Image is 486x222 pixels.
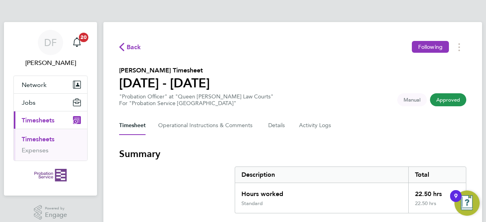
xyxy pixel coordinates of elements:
a: Expenses [22,146,49,154]
span: Network [22,81,47,89]
img: probationservice-logo-retina.png [34,169,66,181]
div: Total [408,167,466,183]
span: Powered by [45,205,67,212]
button: Jobs [14,94,87,111]
div: 22.50 hrs [408,183,466,200]
div: Timesheets [14,129,87,161]
div: 9 [454,196,458,206]
button: Timesheet [119,116,146,135]
button: Network [14,76,87,93]
span: Timesheets [22,117,54,124]
button: Following [412,41,449,53]
button: Timesheets [14,111,87,129]
span: 20 [79,33,88,42]
h1: [DATE] - [DATE] [119,75,210,91]
button: Details [268,116,286,135]
h2: [PERSON_NAME] Timesheet [119,66,210,75]
div: Description [235,167,408,183]
div: Hours worked [235,183,408,200]
span: Engage [45,212,67,218]
a: Timesheets [22,135,54,143]
button: Activity Logs [299,116,332,135]
a: Powered byEngage [34,205,67,220]
a: 20 [69,30,85,55]
a: DF[PERSON_NAME] [13,30,88,68]
span: This timesheet was manually created. [397,93,427,106]
a: Go to home page [13,169,88,181]
div: Standard [241,200,263,207]
button: Back [119,42,141,52]
button: Open Resource Center, 9 new notifications [454,191,480,216]
button: Operational Instructions & Comments [158,116,256,135]
h3: Summary [119,148,466,160]
div: "Probation Officer" at "Queen [PERSON_NAME] Law Courts" [119,93,273,107]
button: Timesheets Menu [452,41,466,53]
div: For "Probation Service [GEOGRAPHIC_DATA]" [119,100,273,107]
span: Jobs [22,99,36,106]
span: Debbie Farrell [13,58,88,68]
span: DF [44,37,57,48]
span: This timesheet has been approved. [430,93,466,106]
div: 22.50 hrs [408,200,466,213]
span: Back [127,43,141,52]
span: Following [418,43,443,50]
nav: Main navigation [4,22,97,196]
div: Summary [235,166,466,213]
